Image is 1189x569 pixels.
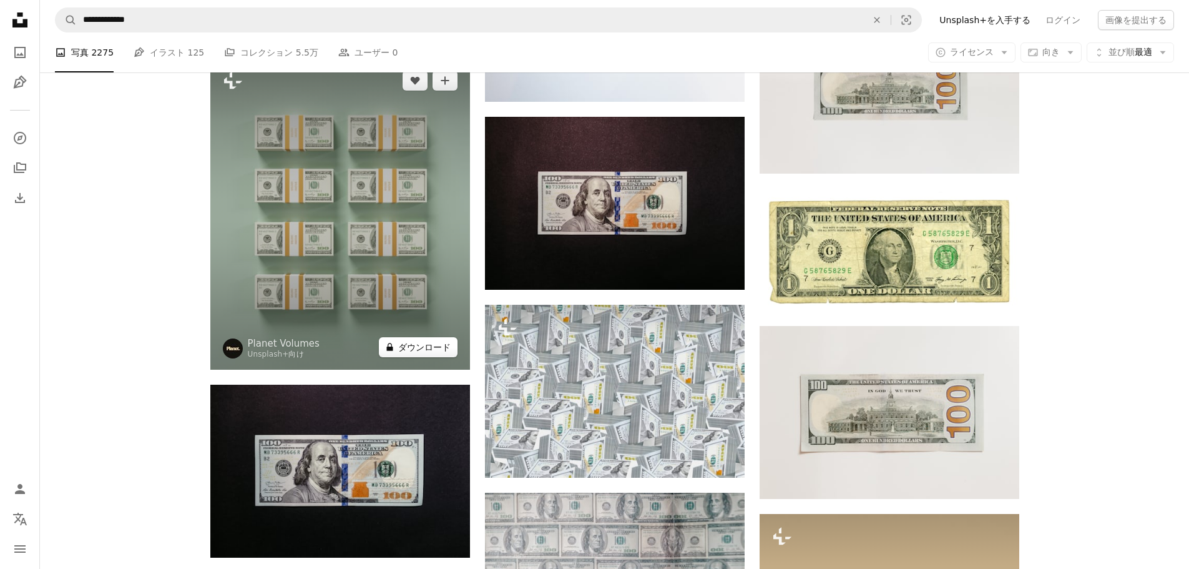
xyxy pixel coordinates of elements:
[7,507,32,532] button: 言語
[7,70,32,95] a: イラスト
[891,8,921,32] button: ビジュアル検索
[1108,47,1135,57] span: 並び順
[485,117,745,290] img: テーブルの上に置かれた100ドル札
[485,305,745,478] img: お互いの上に座っているたくさんのお金
[760,189,1019,311] img: 1米ドル紙幣
[134,32,204,72] a: イラスト 125
[248,350,320,360] div: 向け
[248,337,320,350] a: Planet Volumes
[760,244,1019,255] a: 1米ドル紙幣
[56,8,77,32] button: Unsplashで検索する
[1087,42,1174,62] button: 並び順最適
[760,1,1019,174] img: 100ドル札の写真
[485,385,745,397] a: お互いの上に座っているたくさんのお金
[1042,47,1060,57] span: 向き
[932,10,1038,30] a: Unsplash+を入手する
[296,46,318,59] span: 5.5万
[928,42,1015,62] button: ライセンス
[55,7,922,32] form: サイト内でビジュアルを探す
[210,385,470,558] img: 黒い背景に100ドル札
[760,81,1019,92] a: 100ドル札の写真
[7,126,32,151] a: 探す
[248,350,289,359] a: Unsplash+
[7,40,32,65] a: 写真
[7,537,32,562] button: メニュー
[7,477,32,502] a: ログイン / 登録する
[223,339,243,359] img: Planet Volumesのプロフィールを見る
[760,326,1019,499] img: 建物の写真が描かれた100ドル札
[1098,10,1174,30] button: 画像を提出する
[379,337,457,357] button: ダウンロード
[188,46,205,59] span: 125
[863,8,891,32] button: 全てクリア
[1038,10,1088,30] a: ログイン
[1020,42,1082,62] button: 向き
[403,71,428,91] button: いいね！
[392,46,398,59] span: 0
[210,208,470,219] a: 緑の背景に100ドル札の6つのスタック
[7,186,32,210] a: ダウンロード履歴
[1108,46,1152,59] span: 最適
[7,156,32,181] a: コレクション
[7,7,32,35] a: ホーム — Unsplash
[760,407,1019,418] a: 建物の写真が描かれた100ドル札
[950,47,994,57] span: ライセンス
[338,32,398,72] a: ユーザー 0
[485,197,745,209] a: テーブルの上に置かれた100ドル札
[433,71,457,91] button: コレクションに追加する
[210,58,470,369] img: 緑の背景に100ドル札の6つのスタック
[224,32,318,72] a: コレクション 5.5万
[210,465,470,477] a: 黒い背景に100ドル札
